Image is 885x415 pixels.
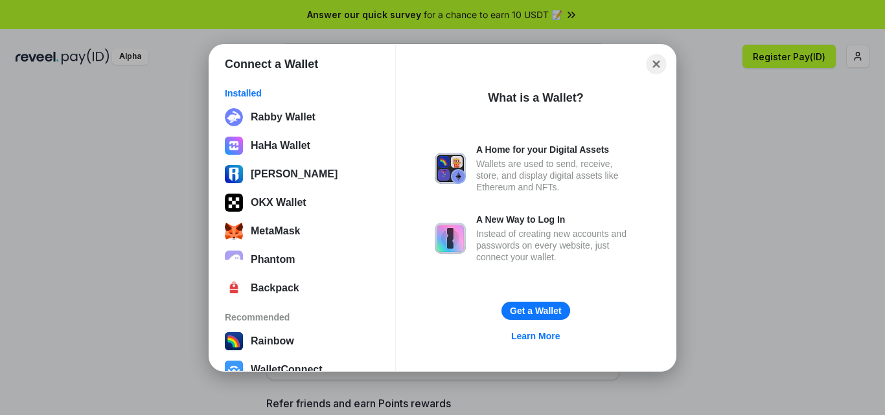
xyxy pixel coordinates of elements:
[476,144,637,155] div: A Home for your Digital Assets
[225,361,243,379] img: svg+xml,%3Csvg%20width%3D%2228%22%20height%3D%2228%22%20viewBox%3D%220%200%2028%2028%22%20fill%3D...
[435,153,466,184] img: svg+xml,%3Csvg%20xmlns%3D%22http%3A%2F%2Fwww.w3.org%2F2000%2Fsvg%22%20fill%3D%22none%22%20viewBox...
[225,332,243,350] img: svg+xml,%3Csvg%20width%3D%22120%22%20height%3D%22120%22%20viewBox%3D%220%200%20120%20120%22%20fil...
[503,328,568,344] a: Learn More
[221,161,384,187] button: [PERSON_NAME]
[251,282,299,294] div: Backpack
[510,305,562,317] div: Get a Wallet
[501,302,570,320] button: Get a Wallet
[221,104,384,130] button: Rabby Wallet
[221,218,384,244] button: MetaMask
[225,108,243,126] img: svg+xml;base64,PHN2ZyB3aWR0aD0iMzIiIGhlaWdodD0iMzIiIHZpZXdCb3g9IjAgMCAzMiAzMiIgZmlsbD0ibm9uZSIgeG...
[225,194,243,212] img: 5VZ71FV6L7PA3gg3tXrdQ+DgLhC+75Wq3no69P3MC0NFQpx2lL04Ql9gHK1bRDjsSBIvScBnDTk1WrlGIZBorIDEYJj+rhdgn...
[488,90,583,106] div: What is a Wallet?
[435,223,466,254] img: svg+xml,%3Csvg%20xmlns%3D%22http%3A%2F%2Fwww.w3.org%2F2000%2Fsvg%22%20fill%3D%22none%22%20viewBox...
[225,56,318,72] h1: Connect a Wallet
[251,254,295,265] div: Phantom
[221,247,384,273] button: Phantom
[225,165,243,183] img: svg%3E%0A
[251,364,323,376] div: WalletConnect
[251,111,316,123] div: Rabby Wallet
[251,168,338,180] div: [PERSON_NAME]
[476,214,637,225] div: A New Way to Log In
[251,140,310,151] div: HaHa Wallet
[225,279,243,297] img: 4BxBxKvl5W07cAAAAASUVORK5CYII=
[511,330,560,342] div: Learn More
[476,158,637,193] div: Wallets are used to send, receive, store, and display digital assets like Ethereum and NFTs.
[251,225,300,237] div: MetaMask
[225,251,243,269] img: epq2vO3P5aLWl15yRS7Q49p1fHTx2Sgh99jU3kfXv7cnPATIVQHAx5oQs66JWv3SWEjHOsb3kKgmE5WNBxBId7C8gm8wEgOvz...
[225,87,380,99] div: Installed
[221,275,384,301] button: Backpack
[225,311,380,323] div: Recommended
[221,190,384,216] button: OKX Wallet
[251,335,294,347] div: Rainbow
[647,54,667,74] button: Close
[225,137,243,155] img: czlE1qaAbsgAAACV0RVh0ZGF0ZTpjcmVhdGUAMjAyNC0wNS0wN1QwMzo0NTo1MSswMDowMJbjUeUAAAAldEVYdGRhdGU6bW9k...
[221,133,384,159] button: HaHa Wallet
[225,222,243,240] img: svg+xml;base64,PHN2ZyB3aWR0aD0iMzUiIGhlaWdodD0iMzQiIHZpZXdCb3g9IjAgMCAzNSAzNCIgZmlsbD0ibm9uZSIgeG...
[221,357,384,383] button: WalletConnect
[221,328,384,354] button: Rainbow
[251,197,306,208] div: OKX Wallet
[476,228,637,263] div: Instead of creating new accounts and passwords on every website, just connect your wallet.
